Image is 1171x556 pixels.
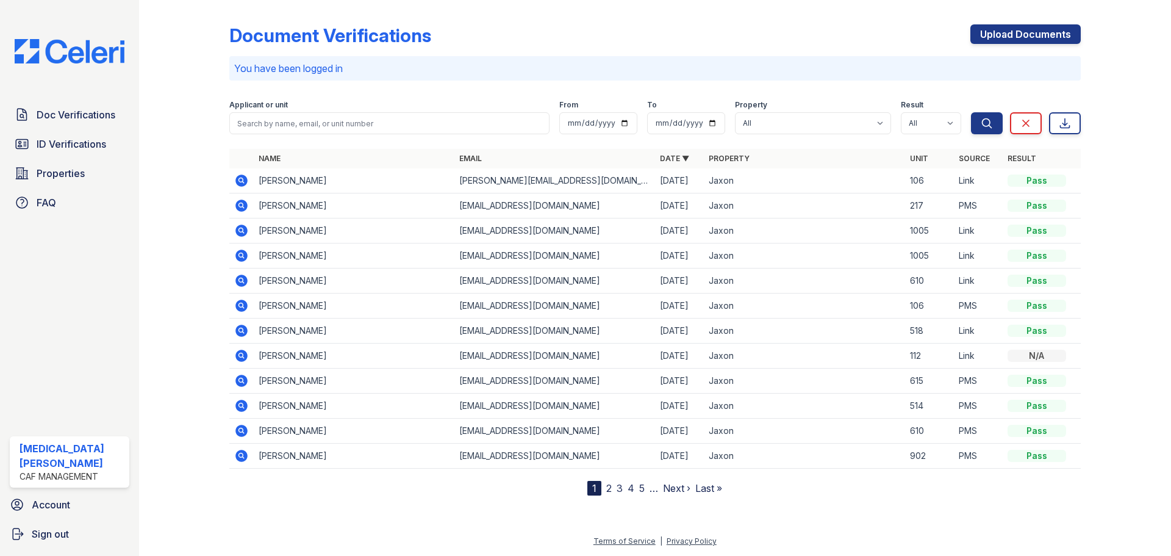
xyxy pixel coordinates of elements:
td: [DATE] [655,319,704,344]
span: Account [32,497,70,512]
a: Account [5,493,134,517]
span: … [650,481,658,496]
td: [EMAIL_ADDRESS][DOMAIN_NAME] [454,294,655,319]
span: Sign out [32,527,69,541]
span: ID Verifications [37,137,106,151]
td: [EMAIL_ADDRESS][DOMAIN_NAME] [454,369,655,394]
div: CAF Management [20,471,124,483]
td: PMS [954,394,1003,419]
td: [EMAIL_ADDRESS][DOMAIN_NAME] [454,269,655,294]
div: Pass [1008,300,1066,312]
a: Property [709,154,750,163]
td: [EMAIL_ADDRESS][DOMAIN_NAME] [454,244,655,269]
td: [EMAIL_ADDRESS][DOMAIN_NAME] [454,193,655,218]
td: PMS [954,193,1003,218]
div: Pass [1008,225,1066,237]
a: 4 [628,482,634,494]
input: Search by name, email, or unit number [229,112,550,134]
div: Pass [1008,175,1066,187]
td: [EMAIL_ADDRESS][DOMAIN_NAME] [454,218,655,244]
td: 106 [905,294,954,319]
td: [DATE] [655,218,704,244]
td: Jaxon [704,419,904,444]
div: Document Verifications [229,24,431,46]
a: 3 [617,482,623,494]
a: Properties [10,161,129,186]
td: [PERSON_NAME] [254,269,454,294]
div: Pass [1008,250,1066,262]
td: Jaxon [704,269,904,294]
p: You have been logged in [234,61,1076,76]
td: Jaxon [704,444,904,469]
td: [DATE] [655,294,704,319]
td: [EMAIL_ADDRESS][DOMAIN_NAME] [454,419,655,444]
label: Property [735,100,767,110]
a: ID Verifications [10,132,129,156]
div: | [660,536,662,546]
td: [DATE] [655,168,704,193]
a: Next › [663,482,690,494]
td: [EMAIL_ADDRESS][DOMAIN_NAME] [454,319,655,344]
td: [PERSON_NAME] [254,193,454,218]
td: [PERSON_NAME] [254,419,454,444]
td: [PERSON_NAME] [254,444,454,469]
td: Jaxon [704,193,904,218]
td: PMS [954,294,1003,319]
div: Pass [1008,325,1066,337]
td: 615 [905,369,954,394]
td: 1005 [905,218,954,244]
td: 610 [905,419,954,444]
td: 610 [905,269,954,294]
td: Link [954,244,1003,269]
a: Terms of Service [593,536,656,546]
div: Pass [1008,450,1066,462]
td: Jaxon [704,344,904,369]
label: Applicant or unit [229,100,288,110]
td: [PERSON_NAME] [254,394,454,419]
span: Doc Verifications [37,107,115,122]
td: [DATE] [655,394,704,419]
div: Pass [1008,400,1066,412]
td: [EMAIL_ADDRESS][DOMAIN_NAME] [454,444,655,469]
a: 5 [639,482,645,494]
td: [PERSON_NAME] [254,218,454,244]
a: Doc Verifications [10,103,129,127]
td: 106 [905,168,954,193]
td: [DATE] [655,444,704,469]
td: Jaxon [704,319,904,344]
a: Result [1008,154,1036,163]
div: Pass [1008,375,1066,387]
td: 902 [905,444,954,469]
td: Jaxon [704,394,904,419]
a: Name [259,154,281,163]
td: [DATE] [655,369,704,394]
a: Privacy Policy [667,536,717,546]
td: PMS [954,369,1003,394]
td: [EMAIL_ADDRESS][DOMAIN_NAME] [454,344,655,369]
td: [PERSON_NAME] [254,344,454,369]
a: Date ▼ [660,154,689,163]
div: [MEDICAL_DATA][PERSON_NAME] [20,441,124,471]
td: PMS [954,444,1003,469]
td: Link [954,344,1003,369]
a: Last » [695,482,722,494]
td: Jaxon [704,244,904,269]
td: [PERSON_NAME] [254,244,454,269]
td: Jaxon [704,168,904,193]
td: 217 [905,193,954,218]
a: Sign out [5,522,134,546]
td: [DATE] [655,419,704,444]
div: Pass [1008,425,1066,437]
td: 1005 [905,244,954,269]
label: To [647,100,657,110]
a: Email [459,154,482,163]
a: Unit [910,154,928,163]
td: [PERSON_NAME] [254,369,454,394]
td: [DATE] [655,269,704,294]
div: Pass [1008,275,1066,287]
td: [DATE] [655,344,704,369]
td: Link [954,168,1003,193]
td: 518 [905,319,954,344]
img: CE_Logo_Blue-a8612792a0a2168367f1c8372b55b34899dd931a85d93a1a3d3e32e68fde9ad4.png [5,39,134,63]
